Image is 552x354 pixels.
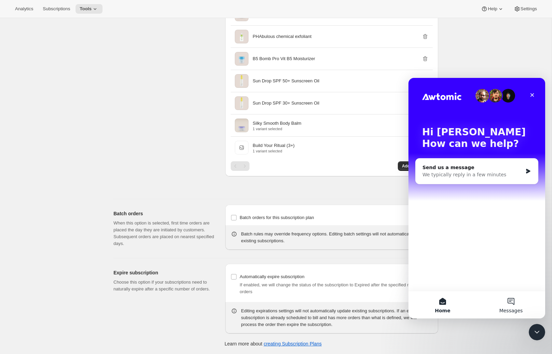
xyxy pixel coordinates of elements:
span: Automatically expire subscription [240,274,304,279]
img: Silky Smooth Body Balm [235,119,248,132]
div: Editing expirations settings will not automatically update existing subscriptions. If an existing... [241,308,433,328]
span: Add products [402,163,429,169]
p: Learn more about [225,340,322,347]
img: PHAbulous chemical exfoliant [235,30,248,43]
span: Settings [521,6,537,12]
p: Silky Smooth Body Balm [253,120,301,127]
p: When this option is selected, first time orders are placed the day they are initiated by customer... [113,220,214,247]
img: Sun Drop SPF 30+ Sunscreen Oil [235,96,248,110]
p: Choose this option if your subscriptions need to naturally expire after a specific number of orders. [113,279,214,292]
p: Sun Drop SPF 30+ Sunscreen Oil [253,100,319,107]
h2: Batch orders [113,210,214,217]
button: Add products [398,161,433,171]
iframe: Intercom live chat [529,324,545,340]
span: Analytics [15,6,33,12]
p: Sun Drop SPF 50+ Sunscreen Oil [253,78,319,84]
p: B5 Bomb Pro Vit B5 Moisturizer [253,55,315,62]
h2: Expire subscription [113,269,214,276]
img: B5 Bomb Pro Vit B5 Moisturizer [235,52,248,66]
span: Subscriptions [43,6,70,12]
iframe: Intercom live chat [408,78,545,318]
button: Settings [510,4,541,14]
button: Help [477,4,508,14]
p: 1 variant selected [253,127,301,131]
img: Sun Drop SPF 50+ Sunscreen Oil [235,74,248,88]
a: creating Subscription Plans [264,341,322,346]
p: Build Your Ritual (3+) [253,142,295,149]
nav: Paginación [231,161,250,171]
button: Tools [76,4,103,14]
button: Analytics [11,4,37,14]
p: PHAbulous chemical exfoliant [253,33,311,40]
p: 1 variant selected [253,149,295,153]
span: If enabled, we will change the status of the subscription to Expired after the specified number o... [240,282,427,294]
div: Batch rules may override frequency options. Editing batch settings will not automatically update ... [241,231,433,244]
span: Batch orders for this subscription plan [240,215,314,220]
button: Subscriptions [39,4,74,14]
span: Tools [80,6,92,12]
span: Help [488,6,497,12]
